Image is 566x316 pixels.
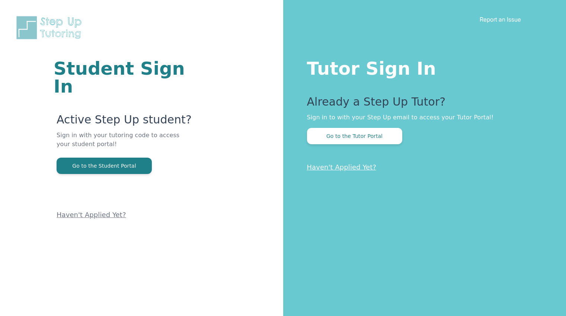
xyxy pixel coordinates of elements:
h1: Tutor Sign In [307,57,537,77]
a: Haven't Applied Yet? [307,163,377,171]
p: Sign in to with your Step Up email to access your Tutor Portal! [307,113,537,122]
img: Step Up Tutoring horizontal logo [15,15,86,41]
a: Go to the Tutor Portal [307,132,402,139]
button: Go to the Tutor Portal [307,128,402,144]
a: Go to the Student Portal [57,162,152,169]
button: Go to the Student Portal [57,158,152,174]
p: Already a Step Up Tutor? [307,95,537,113]
p: Sign in with your tutoring code to access your student portal! [57,131,194,158]
a: Haven't Applied Yet? [57,211,126,219]
h1: Student Sign In [54,59,194,95]
a: Report an Issue [480,16,521,23]
p: Active Step Up student? [57,113,194,131]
